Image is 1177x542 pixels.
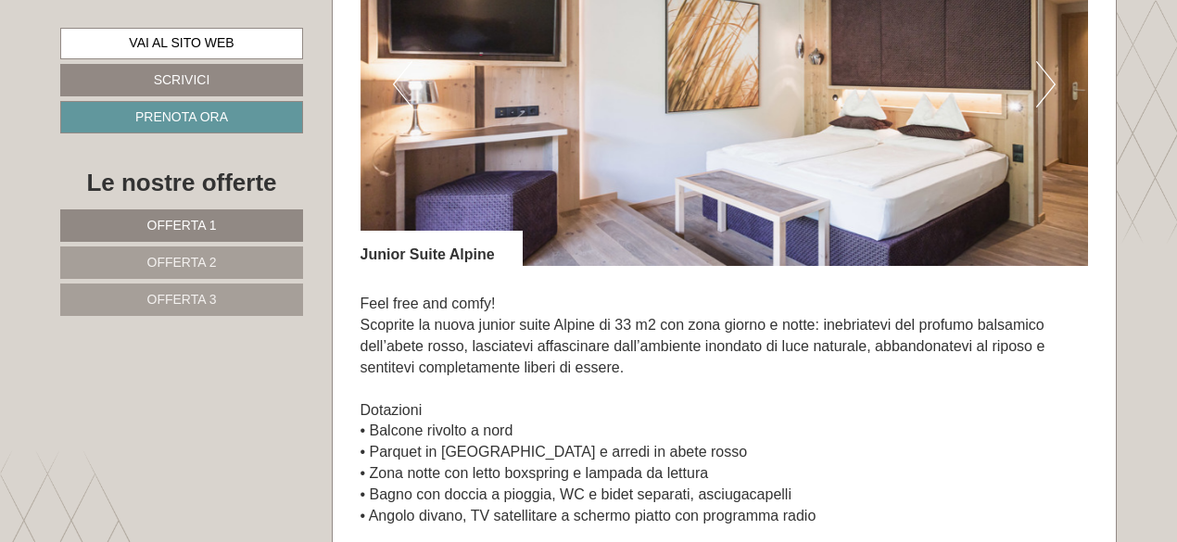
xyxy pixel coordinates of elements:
span: Offerta 1 [147,218,217,233]
a: Scrivici [60,64,303,96]
div: Junior Suite Alpine [361,231,523,266]
a: Prenota ora [60,101,303,133]
span: Offerta 2 [147,255,217,270]
a: Vai al sito web [60,28,303,59]
div: Le nostre offerte [60,166,303,200]
span: Offerta 3 [147,292,217,307]
p: Feel free and comfy! Scoprite la nuova junior suite Alpine di 33 m2 con zona giorno e notte: ineb... [361,294,1089,526]
button: Next [1036,61,1056,107]
button: Previous [393,61,412,107]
